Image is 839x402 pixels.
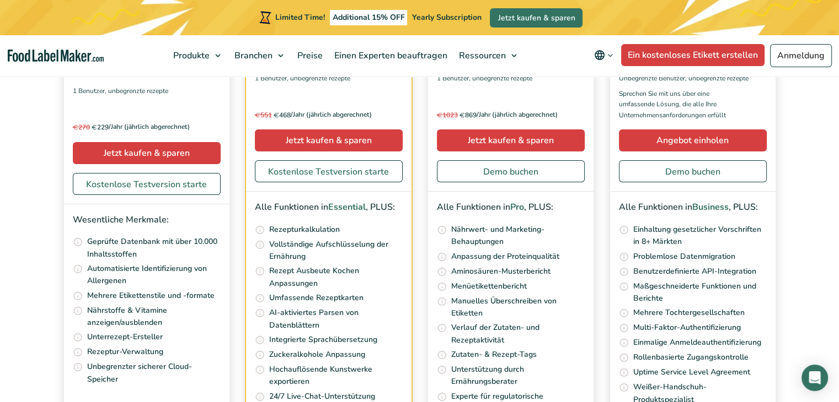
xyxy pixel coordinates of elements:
a: Kostenlose Testversion starte [255,160,403,182]
p: Multi-Faktor-Authentifizierung [633,322,741,334]
p: Nährstoffe & Vitamine anzeigen/ausblenden [87,305,221,329]
p: Problemlose Datenmigration [633,251,735,263]
a: Jetzt kaufen & sparen [437,129,585,151]
p: Nährwert- und Marketing-Behauptungen [451,224,585,248]
p: Alle Funktionen in , PLUS: [255,200,403,215]
button: Change language [586,44,621,66]
p: Zutaten- & Rezept-Tags [451,349,537,361]
a: Jetzt kaufen & sparen [73,142,221,164]
del: 551 [255,111,272,119]
span: 869 [437,110,477,121]
p: Integrierte Sprachübersetzung [269,334,377,346]
span: 1 Benutzer [255,73,287,83]
span: /Jahr (jährlich abgerechnet) [109,122,190,133]
p: Hochauflösende Kunstwerke exportieren [269,363,403,388]
a: Demo buchen [619,160,767,182]
span: Additional 15% OFF [330,10,408,25]
span: Pro [510,201,524,213]
p: Rezeptur-Verwaltung [87,346,163,358]
span: € [437,111,442,119]
del: 270 [73,123,90,132]
span: Essential [328,201,366,213]
span: € [73,123,78,131]
span: Preise [294,50,324,62]
span: Ressourcen [456,50,507,62]
p: Einhaltung gesetzlicher Vorschriften in 8+ Märkten [633,224,767,248]
p: Rollenbasierte Zugangskontrolle [633,351,749,363]
p: Vollständige Aufschlüsselung der Ernährung [269,238,403,263]
a: Einen Experten beauftragen [329,35,451,76]
p: Menüetikettenbericht [451,280,527,292]
del: 1023 [437,111,458,119]
p: AI-aktiviertes Parsen von Datenblättern [269,307,403,332]
span: Produkte [170,50,211,62]
p: Uptime Service Level Agreement [633,366,750,378]
p: Automatisierte Identifizierung von Allergenen [87,263,221,287]
a: Jetzt kaufen & sparen [255,129,403,151]
span: , Unbegrenzte Rezepte [469,73,532,83]
div: Open Intercom Messenger [801,365,828,391]
a: Kostenlose Testversion starte [73,173,221,195]
span: € [92,123,97,131]
p: Mehrere Tochtergesellschaften [633,307,745,319]
a: Ressourcen [453,35,522,76]
p: Unterstützung durch Ernährungsberater [451,363,585,388]
span: , Unbegrenzte Rezepte [685,73,749,83]
span: Unbegrenzte Benutzer [619,73,685,83]
p: Unbegrenzter sicherer Cloud-Speicher [87,361,221,386]
p: Zuckeralkohole Anpassung [269,349,365,361]
a: Preise [292,35,326,76]
p: Maßgeschneiderte Funktionen und Berichte [633,280,767,305]
a: Branchen [229,35,289,76]
p: Manuelles Überschreiben von Etiketten [451,295,585,320]
a: Jetzt kaufen & sparen [490,8,583,28]
p: Anpassung der Proteinqualität [451,251,559,263]
p: Benutzerdefinierte API-Integration [633,265,756,278]
p: Verlauf der Zutaten- und Rezeptaktivität [451,322,585,346]
span: € [255,111,260,119]
span: Yearly Subscription [412,12,481,23]
p: Alle Funktionen in , PLUS: [437,200,585,215]
span: 468 [255,110,291,121]
span: 1 Benutzer [73,86,105,96]
a: Anmeldung [770,44,832,67]
p: Unterrezept-Ersteller [87,332,163,344]
span: 1 Benutzer [437,73,469,83]
p: Aminosäuren-Musterbericht [451,265,551,278]
span: Limited Time! [275,12,325,23]
span: Einen Experten beauftragen [331,50,448,62]
span: /Jahr (jährlich abgerechnet) [291,110,372,121]
p: Umfassende Rezeptkarten [269,292,364,304]
span: 229 [73,122,109,133]
a: Ein kostenloses Etikett erstellen [621,44,765,66]
p: Geprüfte Datenbank mit über 10.000 Inhaltsstoffen [87,236,221,260]
a: Food Label Maker homepage [8,50,104,62]
p: Wesentliche Merkmale: [73,213,221,227]
p: Rezepturkalkulation [269,224,340,236]
span: Business [692,201,729,213]
p: Rezept Ausbeute Kochen Anpassungen [269,265,403,290]
p: Alle Funktionen in , PLUS: [619,200,767,215]
p: Mehrere Etikettenstile und -formate [87,290,215,302]
span: Branchen [231,50,274,62]
a: Produkte [168,35,226,76]
span: € [459,111,465,119]
span: € [274,111,279,119]
a: Angebot einholen [619,129,767,151]
span: , Unbegrenzte Rezepte [287,73,350,83]
p: Sprechen Sie mit uns über eine umfassende Lösung, die alle Ihre Unternehmensanforderungen erfüllt [619,89,746,121]
p: Einmalige Anmeldeauthentifizierung [633,336,761,349]
span: /Jahr (jährlich abgerechnet) [477,110,558,121]
span: , Unbegrenzte Rezepte [105,86,168,96]
a: Demo buchen [437,160,585,182]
